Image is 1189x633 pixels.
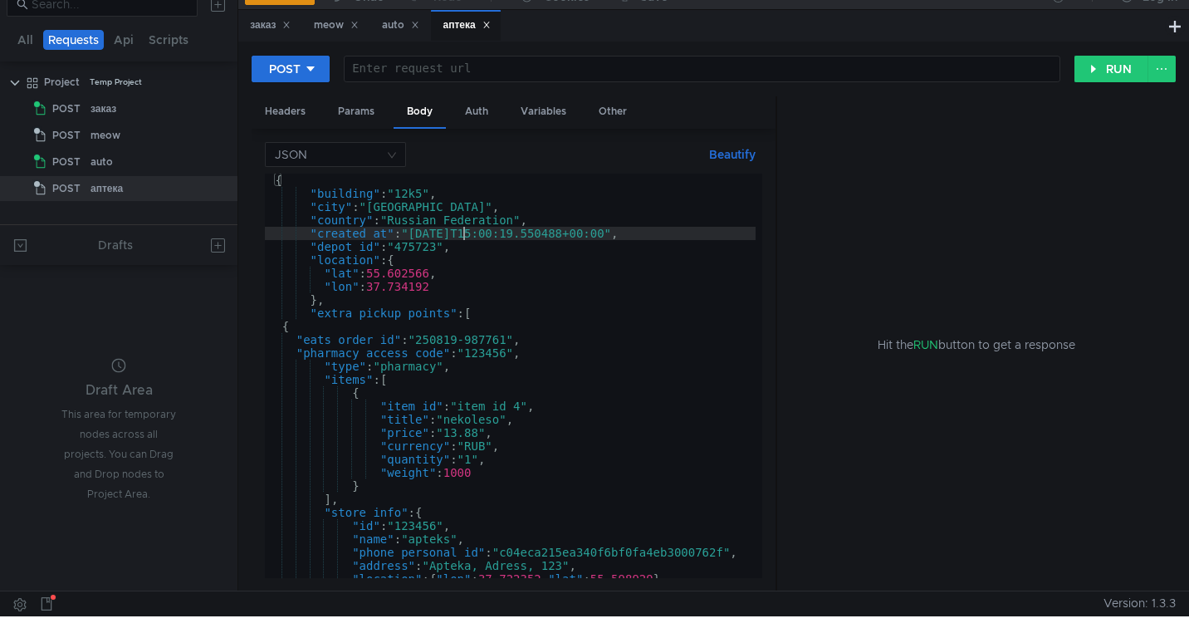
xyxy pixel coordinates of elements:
div: auto [91,150,113,174]
div: meow [314,17,359,34]
button: Scripts [144,30,193,50]
div: аптека [91,176,123,201]
button: POST [252,56,330,82]
div: Headers [252,96,319,127]
div: Variables [507,96,580,127]
button: Beautify [702,145,762,164]
span: Hit the button to get a response [878,336,1075,354]
div: Body [394,96,446,129]
button: Api [109,30,139,50]
div: meow [91,123,120,148]
span: Version: 1.3.3 [1103,591,1176,616]
span: POST [52,176,81,201]
span: RUN [913,337,938,352]
div: Project [44,70,80,95]
button: Requests [43,30,104,50]
div: Params [325,96,388,127]
div: Other [585,96,640,127]
button: RUN [1074,56,1148,82]
div: аптека [443,17,490,34]
div: Drafts [98,235,133,255]
div: Temp Project [90,70,142,95]
div: заказ [250,17,291,34]
div: auto [382,17,419,34]
span: POST [52,123,81,148]
span: POST [52,96,81,121]
div: заказ [91,96,116,121]
div: Auth [452,96,502,127]
div: POST [269,60,301,78]
button: All [12,30,38,50]
span: POST [52,150,81,174]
